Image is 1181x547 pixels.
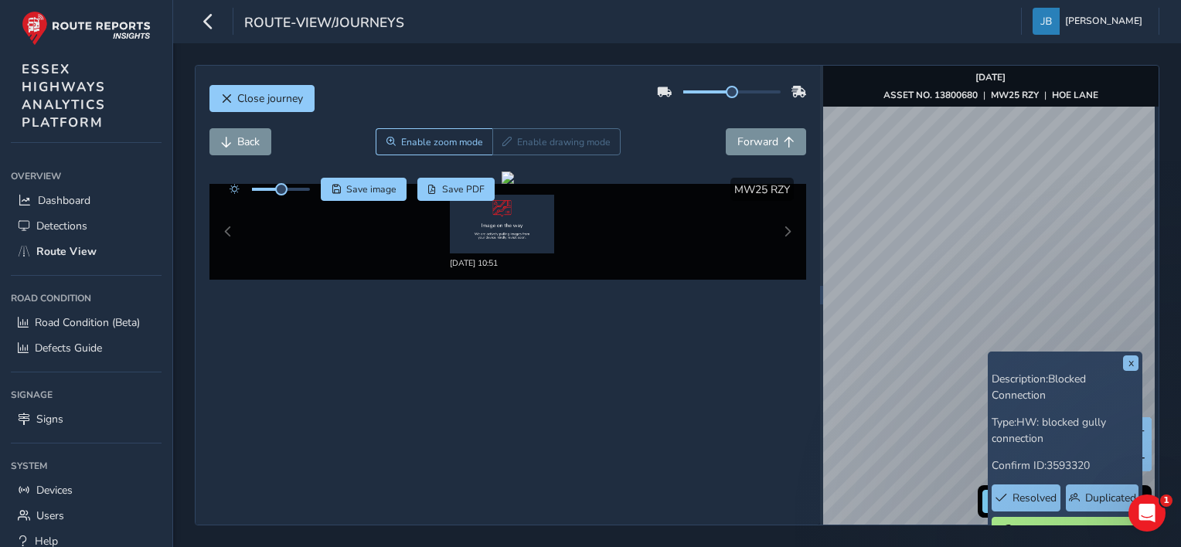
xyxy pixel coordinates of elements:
a: Devices [11,477,162,503]
strong: MW25 RZY [991,89,1039,101]
button: x [1123,355,1138,371]
span: Blocked Connection [992,372,1086,403]
p: Type: [992,414,1138,447]
div: [DATE] 10:51 [450,257,566,269]
span: Route View [36,244,97,259]
span: [PERSON_NAME] [1065,8,1142,35]
strong: HOE LANE [1052,89,1098,101]
span: Enable zoom mode [401,136,483,148]
span: ESSEX HIGHWAYS ANALYTICS PLATFORM [22,60,106,131]
a: Dashboard [11,188,162,213]
span: HW: blocked gully connection [992,415,1106,446]
span: Close journey [237,91,303,106]
p: Description: [992,371,1138,403]
span: Back [237,134,260,149]
span: 1 [1160,494,1172,507]
span: Save image [346,183,397,195]
div: Road Condition [11,287,162,310]
button: See in Confirm [992,517,1138,544]
span: route-view/journeys [244,13,404,35]
img: diamond-layout [1033,8,1060,35]
span: MW25 RZY [734,182,790,197]
a: Users [11,503,162,528]
div: Signage [11,383,162,406]
span: Road Condition (Beta) [35,315,140,330]
button: Close journey [209,85,315,112]
button: Resolved [992,484,1060,511]
span: Signs [36,412,63,426]
button: Back [209,128,271,155]
span: Duplicated [1085,491,1136,505]
iframe: Intercom live chat [1128,494,1166,532]
button: Forward [726,128,806,155]
a: Detections [11,213,162,239]
strong: [DATE] [975,71,1006,83]
a: Signs [11,406,162,432]
span: 3593320 [1047,458,1090,473]
button: Save [321,178,407,201]
div: Overview [11,165,162,188]
span: Resolved [1013,491,1057,505]
span: Save PDF [442,183,485,195]
strong: ASSET NO. 13800680 [883,89,978,101]
span: Devices [36,483,73,498]
span: Defects Guide [35,341,102,355]
img: Thumbnail frame [450,195,554,253]
div: | | [883,89,1098,101]
button: Zoom [376,128,492,155]
a: Route View [11,239,162,264]
span: Dashboard [38,193,90,208]
span: See in Confirm [1019,523,1127,538]
button: PDF [417,178,495,201]
a: Defects Guide [11,335,162,361]
button: [PERSON_NAME] [1033,8,1148,35]
div: System [11,454,162,477]
span: Users [36,508,64,523]
p: Confirm ID: [992,457,1138,474]
img: rr logo [22,11,151,46]
button: Duplicated [1066,484,1138,511]
span: Forward [737,134,778,149]
a: Road Condition (Beta) [11,310,162,335]
span: Detections [36,219,87,233]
